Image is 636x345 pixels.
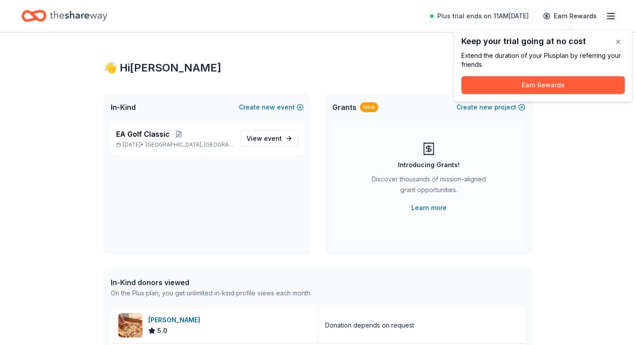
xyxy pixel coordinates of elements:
[118,313,142,337] img: Image for Casey's
[456,102,525,113] button: Createnewproject
[104,61,532,75] div: 👋 Hi [PERSON_NAME]
[111,102,136,113] span: In-Kind
[21,5,107,26] a: Home
[116,141,234,148] p: [DATE] •
[398,160,460,170] div: Introducing Grants!
[264,135,282,142] span: event
[111,277,312,288] div: In-Kind donors viewed
[479,102,493,113] span: new
[116,129,170,139] span: EA Golf Classic
[411,202,447,213] a: Learn more
[111,288,312,299] div: On the Plus plan, you get unlimited in-kind profile views each month.
[148,315,204,325] div: [PERSON_NAME]
[332,102,356,113] span: Grants
[262,102,275,113] span: new
[461,51,625,69] div: Extend the duration of your Plus plan by referring your friends.
[146,141,234,148] span: [GEOGRAPHIC_DATA], [GEOGRAPHIC_DATA]
[325,320,414,331] div: Donation depends on request
[241,130,298,147] a: View event
[157,325,167,336] span: 5.0
[239,102,304,113] button: Createnewevent
[247,133,282,144] span: View
[425,9,534,23] a: Plus trial ends on 11AM[DATE]
[538,8,602,24] a: Earn Rewards
[461,37,625,46] div: Keep your trial going at no cost
[437,11,529,21] span: Plus trial ends on 11AM[DATE]
[461,76,625,94] button: Earn Rewards
[360,102,378,112] div: New
[368,174,490,199] div: Discover thousands of mission-aligned grant opportunities.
